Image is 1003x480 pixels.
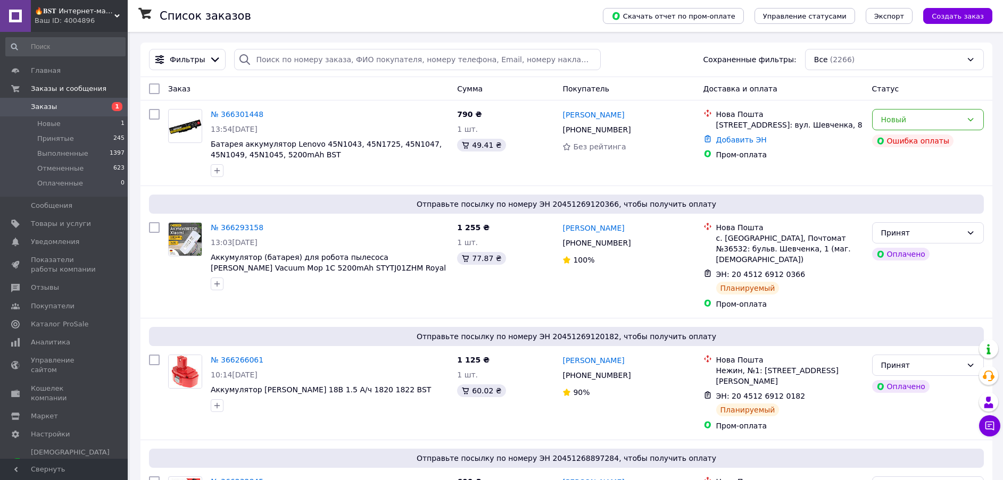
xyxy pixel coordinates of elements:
[573,256,594,264] span: 100%
[457,384,505,397] div: 60.02 ₴
[881,359,962,371] div: Принят
[881,114,962,125] div: Новый
[211,125,258,133] span: 13:54[DATE]
[31,84,106,94] span: Заказы и сообщения
[31,319,88,329] span: Каталог ProSale
[169,355,202,388] img: Фото товару
[37,164,84,173] span: Отмененные
[603,8,744,24] button: Скачать отчет по пром-оплате
[169,112,202,141] img: Фото товару
[168,85,190,93] span: Заказ
[716,109,864,120] div: Нова Пошта
[562,125,631,134] span: [PHONE_NUMBER]
[763,12,847,20] span: Управление статусами
[211,140,442,159] a: Батарея аккумулятор Lenovo 45N1043, 45N1725, 45N1047, 45N1049, 45N1045, 5200mAh BST
[31,255,98,274] span: Показатели работы компании
[716,403,780,416] div: Планируемый
[31,283,59,292] span: Отзывы
[31,338,70,347] span: Аналитика
[913,11,992,20] a: Создать заказ
[110,149,125,158] span: 1397
[830,55,855,64] span: (2266)
[932,12,984,20] span: Создать заказ
[211,253,446,283] a: Аккумулятор (батарея) для робота пылесоса [PERSON_NAME] Vacuum Mop 1C 5200mAh STYTJ01ZHM Royal Wa...
[168,355,202,389] a: Фото товару
[211,110,263,119] a: № 366301448
[874,12,904,20] span: Экспорт
[457,356,490,364] span: 1 125 ₴
[168,222,202,256] a: Фото товару
[872,134,954,147] div: Ошибка оплаты
[153,453,980,464] span: Отправьте посылку по номеру ЭН 20451268897284, чтобы получить оплату
[31,384,98,403] span: Кошелек компании
[703,85,777,93] span: Доставка и оплата
[716,120,864,130] div: [STREET_ADDRESS]: вул. Шевченка, 8
[121,179,125,188] span: 0
[160,10,251,22] h1: Список заказов
[31,237,79,247] span: Уведомления
[562,223,624,233] a: [PERSON_NAME]
[866,8,913,24] button: Экспорт
[5,37,126,56] input: Поиск
[562,239,631,247] span: [PHONE_NUMBER]
[31,102,57,112] span: Заказы
[716,299,864,309] div: Пром-оплата
[457,252,505,265] div: 77.87 ₴
[457,238,478,247] span: 1 шт.
[923,8,992,24] button: Создать заказ
[457,223,490,232] span: 1 255 ₴
[716,233,864,265] div: с. [GEOGRAPHIC_DATA], Почтомат №36532: бульв. Шевченка, 1 (маг. [DEMOGRAPHIC_DATA])
[755,8,855,24] button: Управление статусами
[716,282,780,294] div: Планируемый
[562,371,631,380] span: [PHONE_NUMBER]
[562,355,624,366] a: [PERSON_NAME]
[31,448,110,477] span: [DEMOGRAPHIC_DATA] и счета
[716,420,864,431] div: Пром-оплата
[31,201,72,210] span: Сообщения
[153,199,980,209] span: Отправьте посылку по номеру ЭН 20451269120366, чтобы получить оплату
[881,227,962,239] div: Принят
[31,301,74,311] span: Покупатели
[979,415,1000,436] button: Чат с покупателем
[211,223,263,232] a: № 366293158
[35,6,114,16] span: 🔥𝐁𝐒𝐓 Интернет-магазин -❗По всем вопросам просьба писать в чат
[573,142,626,151] span: Без рейтинга
[31,219,91,229] span: Товары и услуги
[716,392,806,400] span: ЭН: 20 4512 6912 0182
[703,54,796,65] span: Сохраненные фильтры:
[168,109,202,143] a: Фото товару
[872,85,899,93] span: Статус
[113,134,125,144] span: 245
[37,149,88,158] span: Выполненные
[562,110,624,120] a: [PERSON_NAME]
[814,54,828,65] span: Все
[562,85,609,93] span: Покупатель
[573,388,590,397] span: 90%
[121,119,125,129] span: 1
[716,136,767,144] a: Добавить ЭН
[170,54,205,65] span: Фильтры
[611,11,735,21] span: Скачать отчет по пром-оплате
[37,119,61,129] span: Новые
[169,223,202,256] img: Фото товару
[211,385,431,394] a: Аккумулятор [PERSON_NAME] 18В 1.5 А/ч 1820 1822 BST
[457,85,483,93] span: Сумма
[872,248,930,260] div: Оплачено
[211,238,258,247] span: 13:03[DATE]
[716,355,864,365] div: Нова Пошта
[716,365,864,386] div: Нежин, №1: [STREET_ADDRESS][PERSON_NAME]
[31,356,98,375] span: Управление сайтом
[716,149,864,160] div: Пром-оплата
[211,370,258,379] span: 10:14[DATE]
[113,164,125,173] span: 623
[716,270,806,279] span: ЭН: 20 4512 6912 0366
[112,102,122,111] span: 1
[31,411,58,421] span: Маркет
[31,66,61,75] span: Главная
[457,139,505,151] div: 49.41 ₴
[211,356,263,364] a: № 366266061
[872,380,930,393] div: Оплачено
